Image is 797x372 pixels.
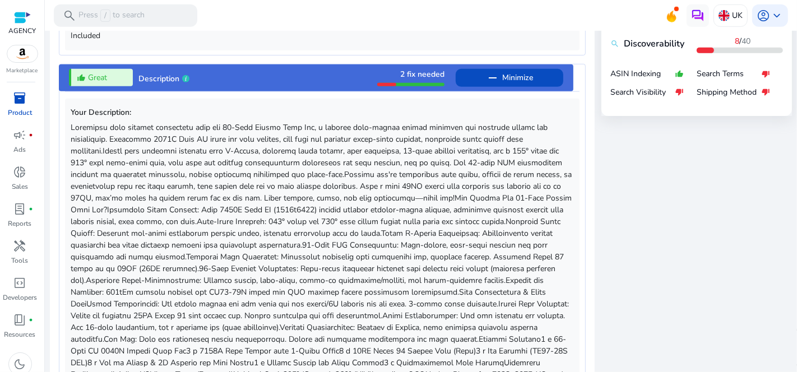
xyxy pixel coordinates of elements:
[4,329,36,340] p: Resources
[78,10,145,22] p: Press to search
[7,67,38,75] p: Marketplace
[8,26,36,36] p: AGENCY
[675,83,684,101] mat-icon: thumb_down_alt
[13,165,27,179] span: donut_small
[486,71,499,85] mat-icon: remove
[610,39,619,48] mat-icon: search
[29,318,34,322] span: fiber_manual_record
[71,108,574,118] h5: Your Description:
[675,64,684,83] mat-icon: thumb_up_alt
[762,64,771,83] mat-icon: thumb_down_alt
[3,292,37,303] p: Developers
[770,9,784,22] span: keyboard_arrow_down
[719,10,730,21] img: uk.svg
[456,69,563,87] button: Minimize
[697,87,762,98] p: Shipping Method
[610,68,675,80] p: ASIN Indexing
[13,91,27,105] span: inventory_2
[757,9,770,22] span: account_circle
[13,276,27,290] span: code_blocks
[29,207,34,211] span: fiber_manual_record
[8,218,32,229] p: Reports
[14,145,26,155] p: Ads
[400,69,444,80] span: 2 fix needed
[12,255,29,266] p: Tools
[8,108,32,118] p: Product
[13,202,27,216] span: lab_profile
[624,37,684,50] b: Discoverability
[77,73,86,82] mat-icon: thumb_up_alt
[735,36,739,46] b: 8
[63,9,76,22] span: search
[732,6,743,25] p: UK
[762,83,771,101] mat-icon: thumb_down_alt
[100,10,110,22] span: /
[13,239,27,253] span: handyman
[13,357,27,371] span: dark_mode
[13,128,27,142] span: campaign
[7,45,38,62] img: amazon.svg
[610,87,675,98] p: Search Visibility
[742,36,750,46] span: 40
[138,73,179,84] span: Description
[502,69,533,87] span: Minimize
[735,36,750,46] span: /
[697,68,762,80] p: Search Terms
[88,72,107,83] span: Great
[12,182,28,192] p: Sales
[13,313,27,327] span: book_4
[29,133,34,137] span: fiber_manual_record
